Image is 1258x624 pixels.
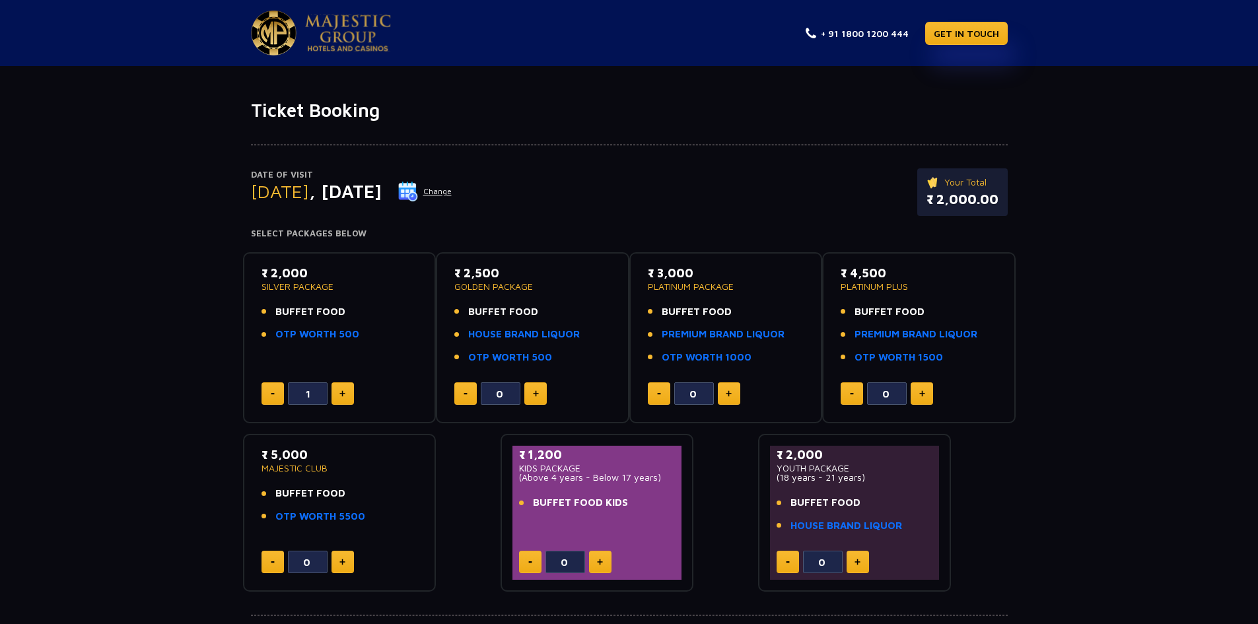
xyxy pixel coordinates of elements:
p: KIDS PACKAGE [519,464,676,473]
img: plus [339,559,345,565]
h1: Ticket Booking [251,99,1008,121]
span: BUFFET FOOD [855,304,925,320]
span: BUFFET FOOD [275,304,345,320]
a: PREMIUM BRAND LIQUOR [855,327,977,342]
img: minus [271,561,275,563]
p: ₹ 2,000.00 [926,190,998,209]
p: MAJESTIC CLUB [262,464,418,473]
img: Majestic Pride [305,15,391,52]
a: OTP WORTH 500 [275,327,359,342]
p: ₹ 1,200 [519,446,676,464]
p: ₹ 2,500 [454,264,611,282]
span: BUFFET FOOD [468,304,538,320]
img: plus [726,390,732,397]
span: BUFFET FOOD [275,486,345,501]
a: HOUSE BRAND LIQUOR [790,518,902,534]
img: minus [657,393,661,395]
img: minus [271,393,275,395]
a: OTP WORTH 1500 [855,350,943,365]
span: , [DATE] [309,180,382,202]
img: plus [919,390,925,397]
a: + 91 1800 1200 444 [806,26,909,40]
a: OTP WORTH 500 [468,350,552,365]
img: minus [850,393,854,395]
p: GOLDEN PACKAGE [454,282,611,291]
img: minus [464,393,468,395]
p: ₹ 4,500 [841,264,997,282]
h4: Select Packages Below [251,228,1008,239]
img: Majestic Pride [251,11,297,55]
span: BUFFET FOOD KIDS [533,495,628,510]
p: PLATINUM PACKAGE [648,282,804,291]
img: minus [528,561,532,563]
button: Change [398,181,452,202]
p: Date of Visit [251,168,452,182]
a: OTP WORTH 5500 [275,509,365,524]
a: PREMIUM BRAND LIQUOR [662,327,785,342]
img: plus [855,559,860,565]
img: minus [786,561,790,563]
span: BUFFET FOOD [790,495,860,510]
img: plus [339,390,345,397]
p: (Above 4 years - Below 17 years) [519,473,676,482]
p: YOUTH PACKAGE [777,464,933,473]
p: SILVER PACKAGE [262,282,418,291]
p: ₹ 2,000 [777,446,933,464]
p: ₹ 5,000 [262,446,418,464]
p: PLATINUM PLUS [841,282,997,291]
span: BUFFET FOOD [662,304,732,320]
p: ₹ 3,000 [648,264,804,282]
img: ticket [926,175,940,190]
p: ₹ 2,000 [262,264,418,282]
img: plus [597,559,603,565]
img: plus [533,390,539,397]
a: HOUSE BRAND LIQUOR [468,327,580,342]
span: [DATE] [251,180,309,202]
a: OTP WORTH 1000 [662,350,751,365]
p: (18 years - 21 years) [777,473,933,482]
a: GET IN TOUCH [925,22,1008,45]
p: Your Total [926,175,998,190]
